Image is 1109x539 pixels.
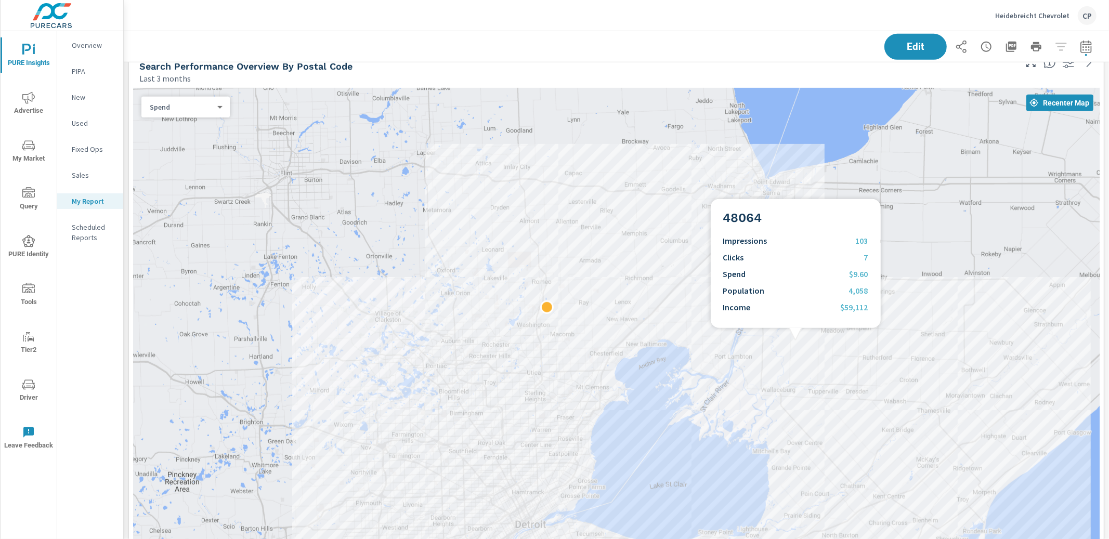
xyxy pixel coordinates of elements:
[72,170,115,180] p: Sales
[951,36,972,57] button: Share Report
[1023,54,1039,71] button: Make Fullscreen
[57,219,123,245] div: Scheduled Reports
[1,31,57,462] div: nav menu
[1026,95,1093,111] button: Recenter Map
[72,66,115,76] p: PIPA
[72,118,115,128] p: Used
[72,40,115,50] p: Overview
[1076,36,1097,57] button: Select Date Range
[995,11,1069,20] p: Heidebreicht Chevrolet
[895,42,936,51] span: Edit
[57,167,123,183] div: Sales
[72,222,115,243] p: Scheduled Reports
[4,235,54,260] span: PURE Identity
[1026,36,1047,57] button: Print Report
[1081,54,1098,71] a: See more details in report
[4,91,54,117] span: Advertise
[1030,98,1089,108] span: Recenter Map
[72,196,115,206] p: My Report
[57,193,123,209] div: My Report
[139,61,353,72] h5: Search Performance Overview By Postal Code
[4,378,54,404] span: Driver
[1043,56,1056,69] span: Understand Search performance data by postal code. Individual postal codes can be selected and ex...
[139,72,191,85] p: Last 3 months
[141,102,221,112] div: Spend
[57,37,123,53] div: Overview
[1001,36,1022,57] button: "Export Report to PDF"
[72,92,115,102] p: New
[4,139,54,165] span: My Market
[72,144,115,154] p: Fixed Ops
[4,426,54,452] span: Leave Feedback
[57,63,123,79] div: PIPA
[57,115,123,131] div: Used
[884,34,947,60] button: Edit
[4,283,54,308] span: Tools
[57,141,123,157] div: Fixed Ops
[150,102,213,112] p: Spend
[4,187,54,213] span: Query
[4,44,54,69] span: PURE Insights
[4,331,54,356] span: Tier2
[1078,6,1097,25] div: CP
[57,89,123,105] div: New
